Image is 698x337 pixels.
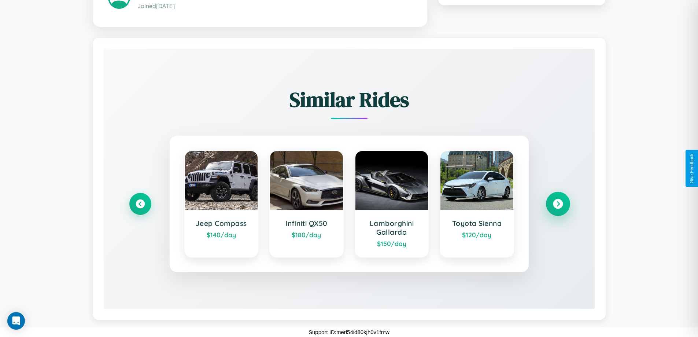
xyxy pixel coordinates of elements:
[363,239,421,248] div: $ 150 /day
[309,327,389,337] p: Support ID: merl54id80kjh0v1fmw
[440,150,514,257] a: Toyota Sienna$120/day
[355,150,429,257] a: Lamborghini Gallardo$150/day
[129,85,569,114] h2: Similar Rides
[7,312,25,330] div: Open Intercom Messenger
[184,150,259,257] a: Jeep Compass$140/day
[277,231,336,239] div: $ 180 /day
[192,231,251,239] div: $ 140 /day
[363,219,421,237] h3: Lamborghini Gallardo
[448,231,506,239] div: $ 120 /day
[137,1,412,11] p: Joined [DATE]
[269,150,344,257] a: Infiniti QX50$180/day
[277,219,336,228] h3: Infiniti QX50
[192,219,251,228] h3: Jeep Compass
[448,219,506,228] h3: Toyota Sienna
[689,154,694,183] div: Give Feedback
